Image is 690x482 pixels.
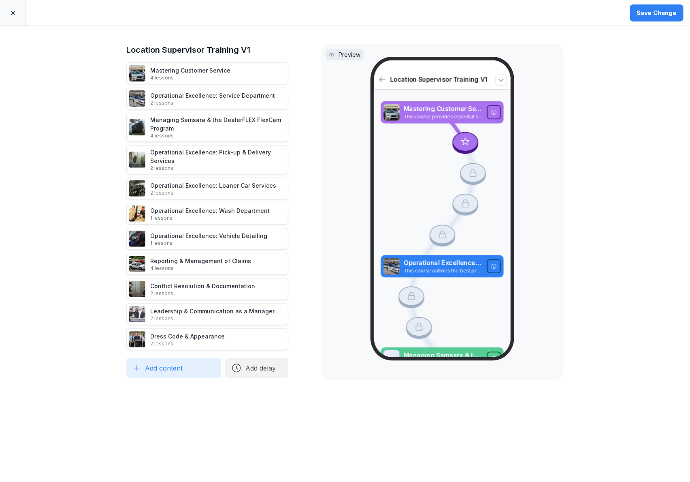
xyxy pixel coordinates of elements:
img: rg9oe2r1zoi5f516oebjf1t4.png [129,331,145,347]
p: 2 lessons [150,165,285,171]
p: 2 lessons [150,100,275,106]
p: 1 lessons [150,240,267,246]
button: Save Change [630,4,684,21]
button: Add content [126,358,221,378]
div: Reporting & Management of Claims4 lessons [126,253,288,275]
div: Operational Excellence: Service Department [150,91,275,106]
p: Preview [339,50,360,59]
div: Operational Excellence: Loaner Car Services [150,181,276,196]
p: 2 lessons [150,315,275,322]
div: Conflict Resolution & Documentation2 lessons [126,278,288,300]
p: Managing Samsara & the DealerFLEX FlexCam Program [404,351,483,360]
img: kjfutcfrxfzene9jr3907i3p.png [129,306,145,322]
p: 2 lessons [150,290,255,297]
button: Add delay [225,358,288,378]
div: Leadership & Communication as a Manager [150,307,275,322]
div: Operational Excellence: Vehicle Detailing1 lessons [126,228,288,250]
p: This course outlines the best practices and standard operating procedures for service departments... [404,268,483,274]
img: tjx7nqjhizpsrrba2eucewko.png [129,90,145,107]
div: Mastering Customer Service [150,66,230,81]
div: Operational Excellence: Service Department2 lessons [126,88,288,109]
p: 4 lessons [150,265,251,272]
p: 1 lessons [150,215,270,221]
div: Mastering Customer Service4 lessons [126,62,288,84]
div: Dress Code & Appearance [150,332,225,347]
div: Reporting & Management of Claims [150,257,251,272]
img: z5f9sxgonq3ahn70gvp5kpru.png [383,104,400,120]
p: 2 lessons [150,341,225,347]
div: Dress Code & Appearance2 lessons [126,328,288,350]
img: z5f9sxgonq3ahn70gvp5kpru.png [129,65,145,81]
div: Operational Excellence: Pick-up & Delivery Services2 lessons [126,145,288,174]
p: 4 lessons [150,75,230,81]
p: Operational Excellence: Service Department [404,259,483,268]
p: This course provides essential skills and techniques for delivering exceptional customer service ... [404,114,483,120]
p: Location Supervisor Training V1 [390,75,492,84]
p: 4 lessons [150,133,285,139]
div: Operational Excellence: Loaner Car Services2 lessons [126,178,288,199]
img: rngms89iti0arwdh0kaktb5w.png [129,119,145,135]
img: mk82rbguh2ncxwxcf8nh6q1f.png [129,256,145,272]
div: Conflict Resolution & Documentation [150,282,255,297]
div: Operational Excellence: Wash Department1 lessons [126,203,288,225]
div: Operational Excellence: Pick-up & Delivery Services [150,148,285,171]
img: tjx7nqjhizpsrrba2eucewko.png [383,258,400,274]
img: mqfmv04ljicxbti0hzskk6er.png [129,206,145,222]
div: Leadership & Communication as a Manager2 lessons [126,303,288,325]
div: Managing Samsara & the DealerFLEX FlexCam Program [150,116,285,139]
h1: Location Supervisor Training V1 [126,44,288,56]
div: Managing Samsara & the DealerFLEX FlexCam Program4 lessons [126,113,288,142]
p: Mastering Customer Service [404,105,483,114]
img: zk0x44riwstrlgqryo3l2fe3.png [129,281,145,297]
img: q2ryoyk96dgjcp50s1x2lwi0.png [129,231,145,247]
div: Operational Excellence: Vehicle Detailing [150,231,267,246]
img: ejxoltjyj1l638uup6inpvdq.png [129,180,145,197]
p: 2 lessons [150,190,276,196]
div: Save Change [637,9,677,17]
div: Operational Excellence: Wash Department [150,206,270,221]
img: exfjgjeigbs7xz7e6oq3pfln.png [129,152,145,168]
